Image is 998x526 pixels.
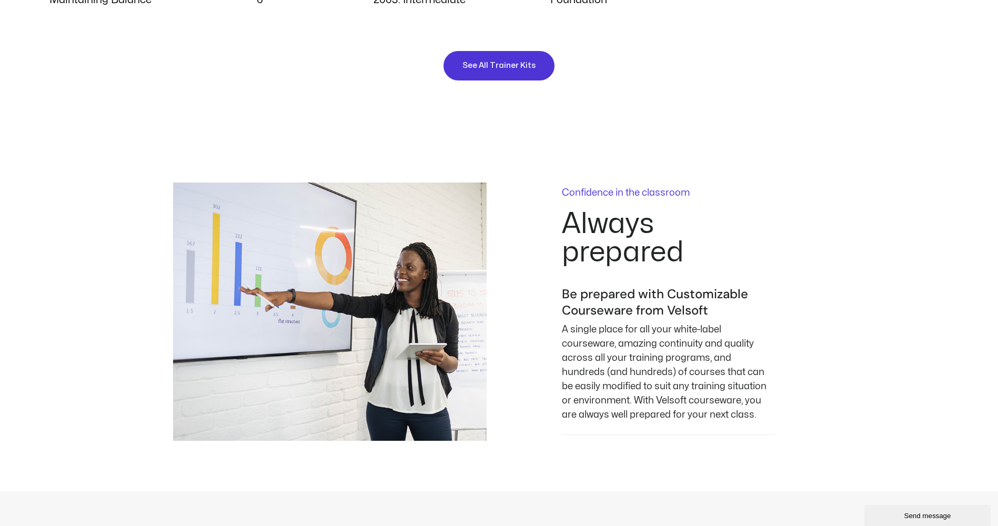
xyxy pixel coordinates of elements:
span: See All Trainer Kits [462,59,536,72]
a: See All Trainer Kits [442,50,556,82]
h3: Be prepared with Customizable Courseware from Velsoft [562,286,775,318]
img: Woman presenting data used in the ILT customizable courseware [173,183,487,440]
h2: Always prepared [562,210,775,267]
p: Confidence in the classroom [562,188,775,198]
iframe: chat widget [864,503,993,526]
p: A single place for all your white-label courseware, amazing continuity and quality across all you... [562,322,775,422]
